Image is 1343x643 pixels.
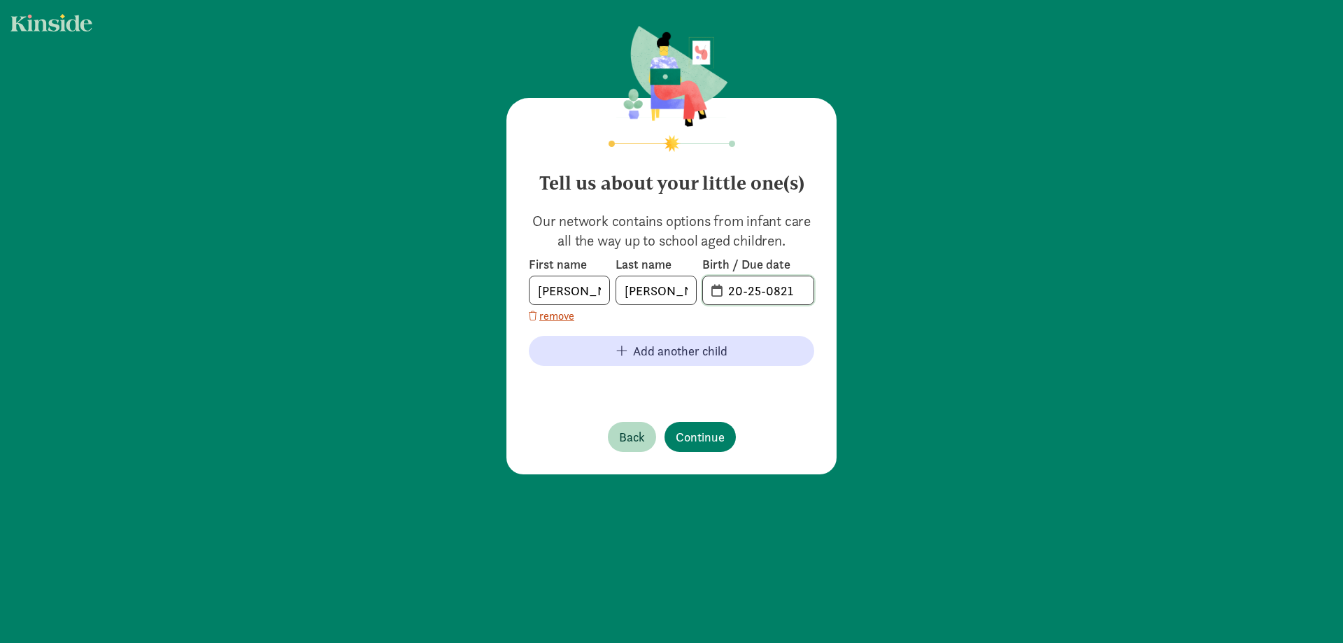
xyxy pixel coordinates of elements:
[529,336,814,366] button: Add another child
[665,422,736,452] button: Continue
[529,211,814,250] p: Our network contains options from infant care all the way up to school aged children.
[720,276,813,304] input: MM-DD-YYYY
[529,256,610,273] label: First name
[529,308,574,325] button: remove
[619,428,645,446] span: Back
[539,308,574,325] span: remove
[633,341,727,360] span: Add another child
[529,161,814,195] h4: Tell us about your little one(s)
[616,256,697,273] label: Last name
[676,428,725,446] span: Continue
[702,256,814,273] label: Birth / Due date
[608,422,656,452] button: Back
